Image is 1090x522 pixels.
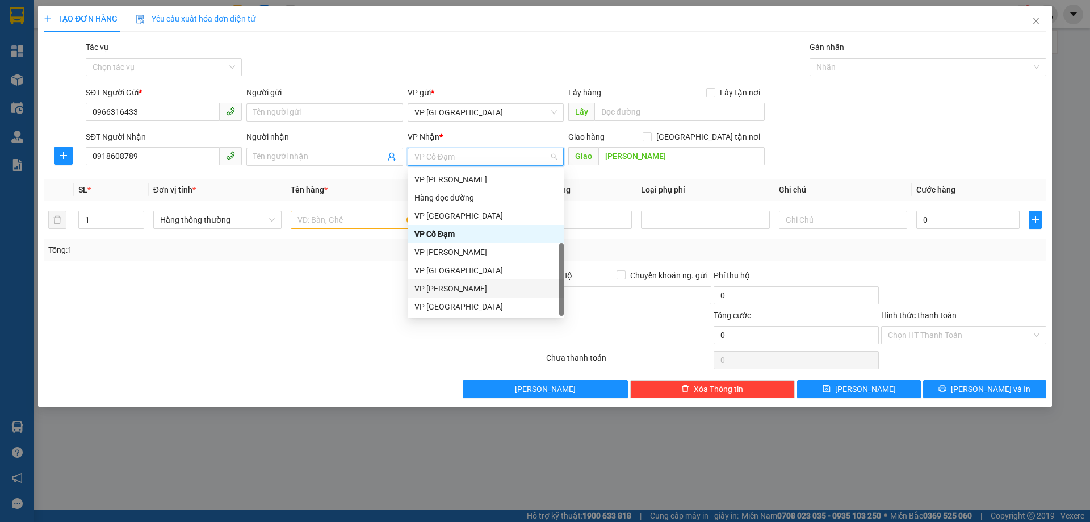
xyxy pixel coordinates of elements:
[568,147,598,165] span: Giao
[652,131,765,143] span: [GEOGRAPHIC_DATA] tận nơi
[715,86,765,99] span: Lấy tận nơi
[48,211,66,229] button: delete
[291,211,419,229] input: VD: Bàn, Ghế
[1032,16,1041,26] span: close
[951,383,1030,395] span: [PERSON_NAME] và In
[881,311,957,320] label: Hình thức thanh toán
[387,152,396,161] span: user-add
[823,385,831,394] span: save
[938,385,946,394] span: printer
[810,43,844,52] label: Gán nhãn
[246,86,403,99] div: Người gửi
[408,170,564,189] div: VP Hoàng Liệt
[131,211,144,220] span: Increase Value
[1020,6,1052,37] button: Close
[636,179,774,201] th: Loại phụ phí
[515,383,576,395] span: [PERSON_NAME]
[86,43,108,52] label: Tác vụ
[414,210,557,222] div: VP [GEOGRAPHIC_DATA]
[630,380,795,398] button: deleteXóa Thông tin
[797,380,920,398] button: save[PERSON_NAME]
[714,269,879,286] div: Phí thu hộ
[923,380,1046,398] button: printer[PERSON_NAME] và In
[78,185,87,194] span: SL
[568,88,601,97] span: Lấy hàng
[1029,215,1041,224] span: plus
[568,103,594,121] span: Lấy
[414,246,557,258] div: VP [PERSON_NAME]
[131,220,144,228] span: Decrease Value
[226,151,235,160] span: phone
[86,86,242,99] div: SĐT Người Gửi
[463,380,628,398] button: [PERSON_NAME]
[594,103,765,121] input: Dọc đường
[48,244,421,256] div: Tổng: 1
[160,211,275,228] span: Hàng thông thường
[291,185,328,194] span: Tên hàng
[246,131,403,143] div: Người nhận
[414,148,557,165] span: VP Cổ Đạm
[779,211,907,229] input: Ghi Chú
[598,147,765,165] input: Dọc đường
[774,179,912,201] th: Ghi chú
[136,15,145,24] img: icon
[714,311,751,320] span: Tổng cước
[408,207,564,225] div: VP Hà Đông
[545,352,712,371] div: Chưa thanh toán
[44,15,52,23] span: plus
[408,298,564,316] div: VP Bình Lộc
[1029,211,1041,229] button: plus
[135,221,141,228] span: down
[546,271,572,280] span: Thu Hộ
[681,385,689,394] span: delete
[414,300,557,313] div: VP [GEOGRAPHIC_DATA]
[835,383,896,395] span: [PERSON_NAME]
[153,185,196,194] span: Đơn vị tính
[529,211,632,229] input: 0
[408,261,564,279] div: VP Xuân Giang
[626,269,711,282] span: Chuyển khoản ng. gửi
[408,279,564,298] div: VP Hồng Lĩnh
[136,14,255,23] span: Yêu cầu xuất hóa đơn điện tử
[414,104,557,121] span: VP Hà Đông
[414,173,557,186] div: VP [PERSON_NAME]
[568,132,605,141] span: Giao hàng
[408,225,564,243] div: VP Cổ Đạm
[408,132,439,141] span: VP Nhận
[408,86,564,99] div: VP gửi
[44,14,118,23] span: TẠO ĐƠN HÀNG
[408,189,564,207] div: Hàng dọc đường
[86,131,242,143] div: SĐT Người Nhận
[408,243,564,261] div: VP Cương Gián
[916,185,955,194] span: Cước hàng
[414,228,557,240] div: VP Cổ Đạm
[54,147,73,165] button: plus
[226,107,235,116] span: phone
[414,191,557,204] div: Hàng dọc đường
[694,383,743,395] span: Xóa Thông tin
[55,151,72,160] span: plus
[414,282,557,295] div: VP [PERSON_NAME]
[414,264,557,277] div: VP [GEOGRAPHIC_DATA]
[135,213,141,220] span: up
